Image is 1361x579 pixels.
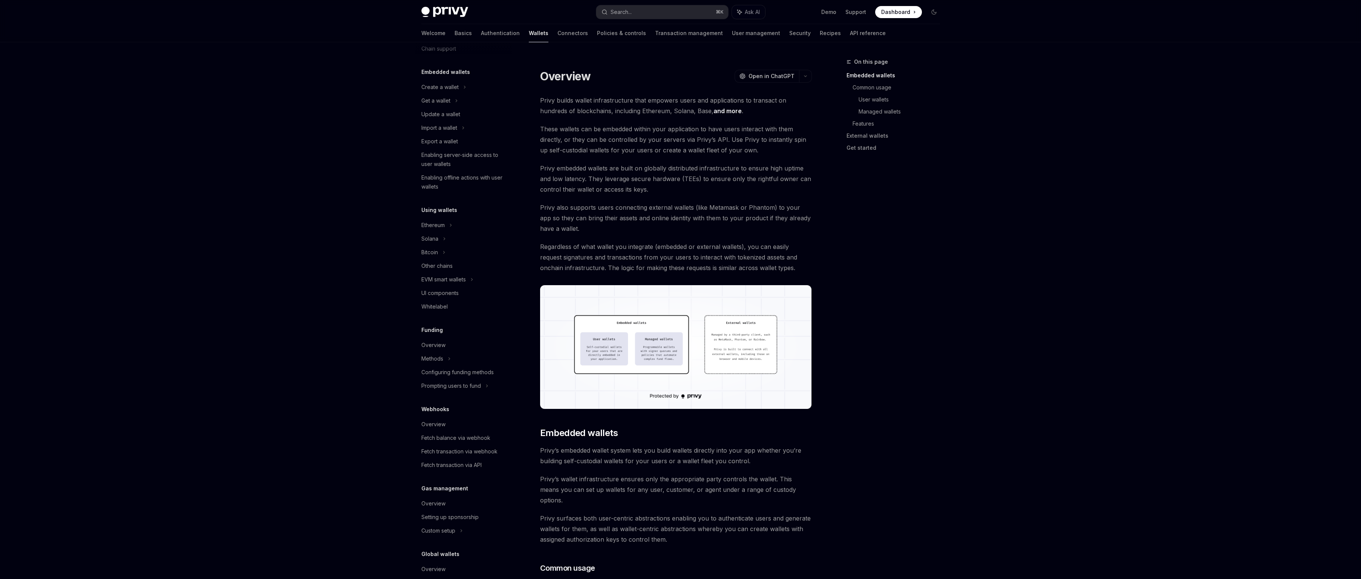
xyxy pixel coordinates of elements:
[421,96,450,105] div: Get a wallet
[745,8,760,16] span: Ask AI
[421,433,490,442] div: Fetch balance via webhook
[735,70,799,83] button: Open in ChatGPT
[859,94,946,106] a: User wallets
[845,8,866,16] a: Support
[540,163,812,195] span: Privy embedded wallets are built on globally distributed infrastructure to ensure high uptime and...
[415,148,512,171] a: Enabling server-side access to user wallets
[875,6,922,18] a: Dashboard
[421,234,438,243] div: Solana
[716,9,724,15] span: ⌘ K
[655,24,723,42] a: Transaction management
[540,474,812,505] span: Privy’s wallet infrastructure ensures only the appropriate party controls the wallet. This means ...
[529,24,548,42] a: Wallets
[421,326,443,335] h5: Funding
[540,95,812,116] span: Privy builds wallet infrastructure that empowers users and applications to transact on hundreds o...
[421,151,507,169] div: Enabling server-side access to user wallets
[540,202,812,234] span: Privy also supports users connecting external wallets (like Metamask or Phantom) to your app so t...
[415,445,512,458] a: Fetch transaction via webhook
[749,72,795,80] span: Open in ChatGPT
[596,5,728,19] button: Search...⌘K
[421,68,470,77] h5: Embedded wallets
[421,550,459,559] h5: Global wallets
[421,221,445,230] div: Ethereum
[421,83,459,92] div: Create a wallet
[540,124,812,155] span: These wallets can be embedded within your application to have users interact with them directly, ...
[455,24,472,42] a: Basics
[421,420,446,429] div: Overview
[713,107,742,115] a: and more
[421,289,459,298] div: UI components
[853,118,946,130] a: Features
[415,562,512,576] a: Overview
[859,106,946,118] a: Managed wallets
[540,513,812,545] span: Privy surfaces both user-centric abstractions enabling you to authenticate users and generate wal...
[421,206,457,215] h5: Using wallets
[421,461,482,470] div: Fetch transaction via API
[415,431,512,445] a: Fetch balance via webhook
[415,510,512,524] a: Setting up sponsorship
[850,24,886,42] a: API reference
[421,565,446,574] div: Overview
[421,173,507,191] div: Enabling offline actions with user wallets
[540,285,812,409] img: images/walletoverview.png
[820,24,841,42] a: Recipes
[881,8,910,16] span: Dashboard
[415,418,512,431] a: Overview
[421,248,438,257] div: Bitcoin
[540,427,618,439] span: Embedded wallets
[789,24,811,42] a: Security
[732,5,765,19] button: Ask AI
[421,7,468,17] img: dark logo
[421,341,446,350] div: Overview
[540,69,591,83] h1: Overview
[821,8,836,16] a: Demo
[928,6,940,18] button: Toggle dark mode
[421,484,468,493] h5: Gas management
[847,69,946,81] a: Embedded wallets
[421,275,466,284] div: EVM smart wallets
[421,123,457,132] div: Import a wallet
[415,497,512,510] a: Overview
[415,338,512,352] a: Overview
[540,241,812,273] span: Regardless of what wallet you integrate (embedded or external wallets), you can easily request si...
[847,130,946,142] a: External wallets
[597,24,646,42] a: Policies & controls
[421,261,453,270] div: Other chains
[421,368,494,377] div: Configuring funding methods
[611,8,632,17] div: Search...
[854,57,888,66] span: On this page
[415,259,512,273] a: Other chains
[421,137,458,146] div: Export a wallet
[415,286,512,300] a: UI components
[421,447,498,456] div: Fetch transaction via webhook
[415,300,512,313] a: Whitelabel
[732,24,780,42] a: User management
[540,563,595,573] span: Common usage
[481,24,520,42] a: Authentication
[540,445,812,466] span: Privy’s embedded wallet system lets you build wallets directly into your app whether you’re build...
[421,405,449,414] h5: Webhooks
[421,513,479,522] div: Setting up sponsorship
[421,354,443,363] div: Methods
[421,499,446,508] div: Overview
[421,24,446,42] a: Welcome
[421,302,448,311] div: Whitelabel
[847,142,946,154] a: Get started
[415,171,512,194] a: Enabling offline actions with user wallets
[421,110,460,119] div: Update a wallet
[421,526,455,535] div: Custom setup
[415,108,512,121] a: Update a wallet
[415,458,512,472] a: Fetch transaction via API
[421,381,481,390] div: Prompting users to fund
[853,81,946,94] a: Common usage
[415,135,512,148] a: Export a wallet
[415,366,512,379] a: Configuring funding methods
[557,24,588,42] a: Connectors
